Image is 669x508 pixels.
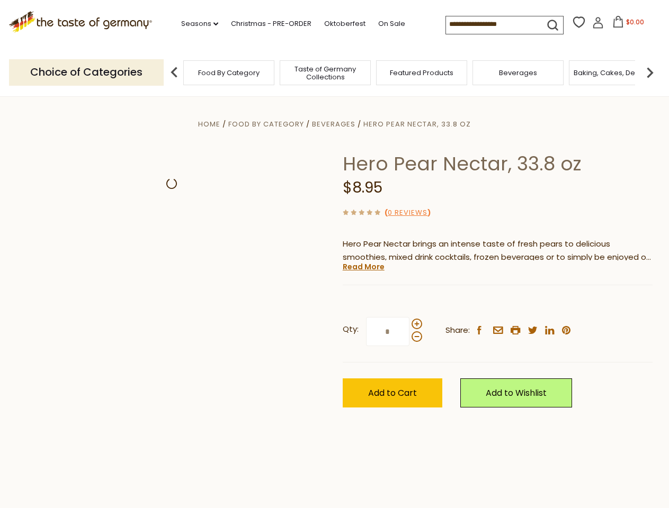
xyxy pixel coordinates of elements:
[368,387,417,399] span: Add to Cart
[363,119,471,129] a: Hero Pear Nectar, 33.8 oz
[312,119,355,129] a: Beverages
[499,69,537,77] a: Beverages
[574,69,656,77] a: Baking, Cakes, Desserts
[366,317,409,346] input: Qty:
[9,59,164,85] p: Choice of Categories
[445,324,470,337] span: Share:
[639,62,661,83] img: next arrow
[388,207,427,219] a: 0 Reviews
[343,177,382,198] span: $8.95
[385,207,431,217] span: ( )
[343,238,653,264] p: Hero Pear Nectar brings an intense taste of fresh pears to delicious smoothies, mixed drink cockt...
[324,18,365,30] a: Oktoberfest
[198,69,260,77] a: Food By Category
[460,378,572,407] a: Add to Wishlist
[343,261,385,272] a: Read More
[343,378,442,407] button: Add to Cart
[283,65,368,81] a: Taste of Germany Collections
[343,323,359,336] strong: Qty:
[390,69,453,77] a: Featured Products
[231,18,311,30] a: Christmas - PRE-ORDER
[626,17,644,26] span: $0.00
[198,119,220,129] a: Home
[181,18,218,30] a: Seasons
[164,62,185,83] img: previous arrow
[606,16,651,32] button: $0.00
[378,18,405,30] a: On Sale
[228,119,304,129] a: Food By Category
[343,152,653,176] h1: Hero Pear Nectar, 33.8 oz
